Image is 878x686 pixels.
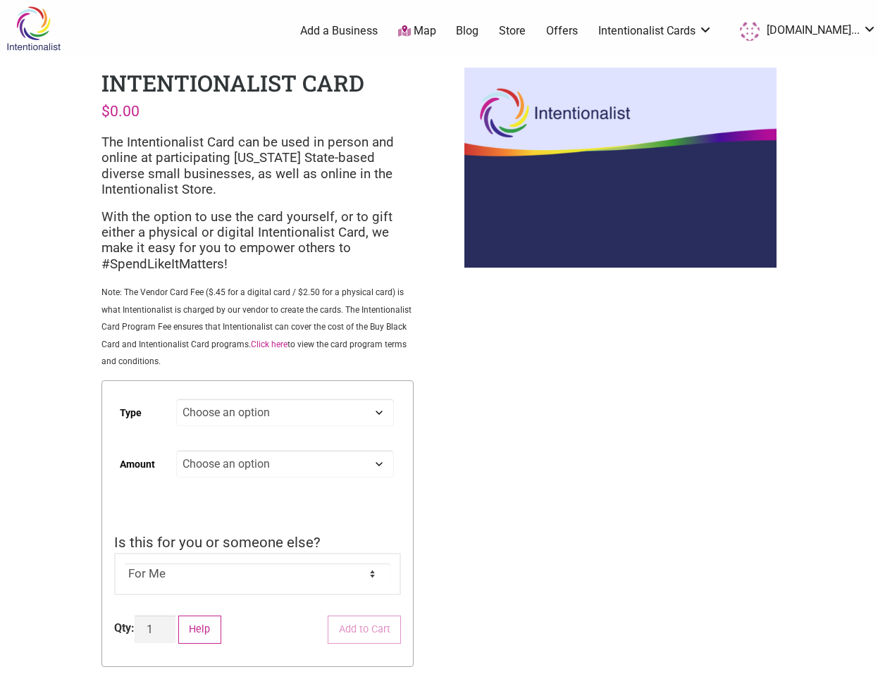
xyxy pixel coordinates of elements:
a: Click here [251,339,287,349]
span: $ [101,102,110,120]
button: Help [178,616,221,644]
h1: Intentionalist Card [101,68,364,98]
bdi: 0.00 [101,102,140,120]
button: Add to Cart [328,616,401,644]
label: Amount [120,449,155,480]
a: Offers [546,23,578,39]
a: Store [499,23,526,39]
p: The Intentionalist Card can be used in person and online at participating [US_STATE] State-based ... [101,135,414,198]
a: [DOMAIN_NAME]... [733,18,877,44]
span: Note: The Vendor Card Fee ($.45 for a digital card / $2.50 for a physical card) is what Intention... [101,287,412,366]
div: Qty: [114,620,135,637]
a: Map [398,23,436,39]
label: Type [120,397,142,429]
input: Product quantity [135,616,175,643]
a: Add a Business [300,23,378,39]
span: Is this for you or someone else? [114,534,321,551]
select: Is this for you or someone else? [125,563,391,585]
a: Intentionalist Cards [598,23,712,39]
a: Blog [456,23,478,39]
img: Intentionalist Card [464,68,777,268]
p: With the option to use the card yourself, or to gift either a physical or digital Intentionalist ... [101,209,414,273]
li: cschool.com... [733,18,877,44]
